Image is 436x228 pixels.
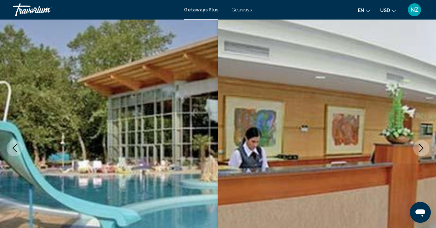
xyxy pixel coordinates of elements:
[380,8,390,13] span: USD
[406,3,423,17] button: User Menu
[358,8,364,13] span: en
[7,140,23,156] button: Previous image
[410,202,431,223] iframe: Кнопка запуска окна обмена сообщениями
[358,6,370,15] button: Change language
[13,3,178,16] a: Travorium
[380,6,396,15] button: Change currency
[231,7,252,12] a: Getaways
[184,7,218,12] a: Getaways Plus
[411,7,419,13] span: NZ
[413,140,429,156] button: Next image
